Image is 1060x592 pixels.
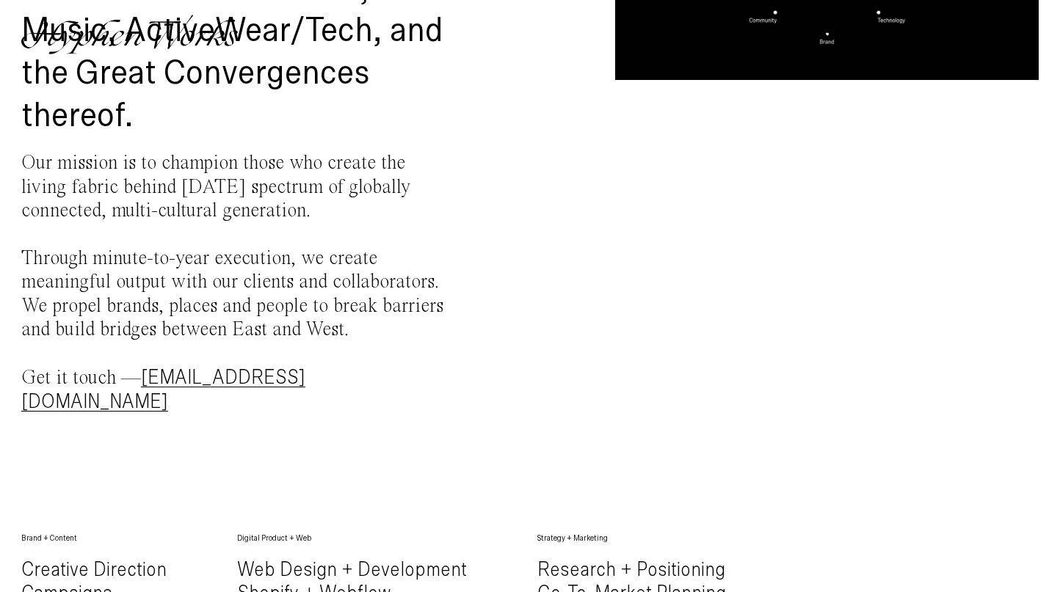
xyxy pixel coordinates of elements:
div: Select Works [798,21,907,42]
a: 中文 [1003,23,1039,40]
img: Hyphen Works [21,15,238,54]
h6: Digital Product + Web [237,533,467,544]
a: Select Works [798,24,907,40]
h6: Brand + Content [21,533,167,544]
a: [EMAIL_ADDRESS][DOMAIN_NAME] [21,368,305,412]
a: About [930,24,980,40]
p: Our mission is to champion those who create the living fabric behind [DATE] spectrum of globally ... [21,152,446,414]
div: About [930,21,980,42]
h6: Strategy + Marketing [537,533,752,544]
